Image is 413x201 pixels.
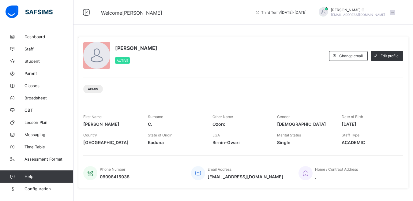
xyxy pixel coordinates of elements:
span: Email Address [208,167,231,172]
img: safsims [6,6,53,18]
span: session/term information [255,10,306,15]
span: C. [148,121,203,127]
div: EmmanuelC. [313,7,398,17]
span: Gender [277,114,290,119]
span: Birnin-Gwari [212,140,268,145]
span: [PERSON_NAME] [115,45,157,51]
span: State of Origin [148,133,172,137]
span: ACADEMIC [342,140,397,145]
span: Admin [88,87,98,91]
span: Other Name [212,114,233,119]
span: Configuration [24,186,73,191]
span: Time Table [24,144,73,149]
span: Active [117,59,128,62]
span: Single [277,140,332,145]
span: Parent [24,71,73,76]
span: Dashboard [24,34,73,39]
span: [GEOGRAPHIC_DATA] [83,140,139,145]
span: Surname [148,114,163,119]
span: Home / Contract Address [315,167,358,172]
span: Phone Number [100,167,125,172]
span: Welcome [PERSON_NAME] [101,10,162,16]
span: Classes [24,83,73,88]
span: Kaduna [148,140,203,145]
span: [DEMOGRAPHIC_DATA] [277,121,332,127]
span: Help [24,174,73,179]
span: [PERSON_NAME] C. [331,8,385,12]
span: [DATE] [342,121,397,127]
span: 08098415938 [100,174,130,179]
span: [EMAIL_ADDRESS][DOMAIN_NAME] [331,13,385,17]
span: Country [83,133,97,137]
span: , [315,174,358,179]
span: [EMAIL_ADDRESS][DOMAIN_NAME] [208,174,283,179]
span: Staff [24,47,73,51]
span: Broadsheet [24,95,73,100]
span: Assessment Format [24,157,73,162]
span: CBT [24,108,73,113]
span: First Name [83,114,102,119]
span: Date of Birth [342,114,363,119]
span: Student [24,59,73,64]
span: LGA [212,133,220,137]
span: Ozoro [212,121,268,127]
span: Marital Status [277,133,301,137]
span: [PERSON_NAME] [83,121,139,127]
span: Staff Type [342,133,359,137]
span: Edit profile [381,54,399,58]
span: Messaging [24,132,73,137]
span: Lesson Plan [24,120,73,125]
span: Change email [339,54,363,58]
